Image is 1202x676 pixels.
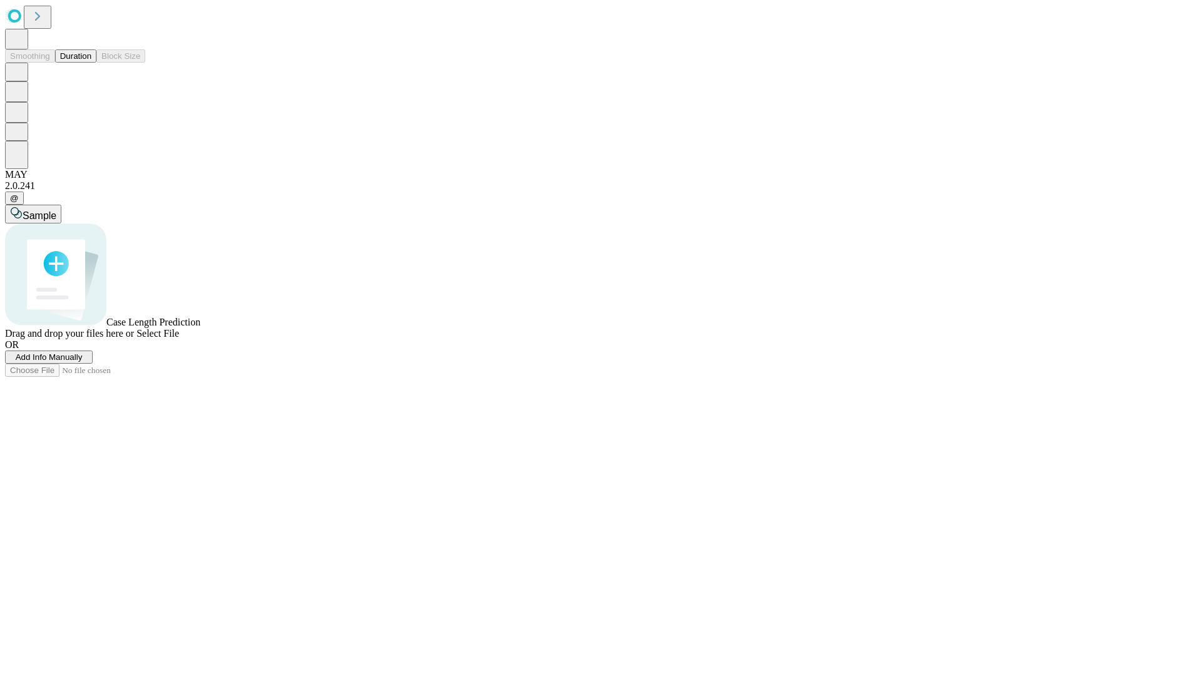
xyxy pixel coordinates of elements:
[16,352,83,362] span: Add Info Manually
[5,169,1197,180] div: MAY
[106,317,200,327] span: Case Length Prediction
[5,328,134,339] span: Drag and drop your files here or
[5,205,61,223] button: Sample
[5,180,1197,192] div: 2.0.241
[96,49,145,63] button: Block Size
[136,328,179,339] span: Select File
[23,210,56,221] span: Sample
[5,339,19,350] span: OR
[5,351,93,364] button: Add Info Manually
[10,193,19,203] span: @
[55,49,96,63] button: Duration
[5,192,24,205] button: @
[5,49,55,63] button: Smoothing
